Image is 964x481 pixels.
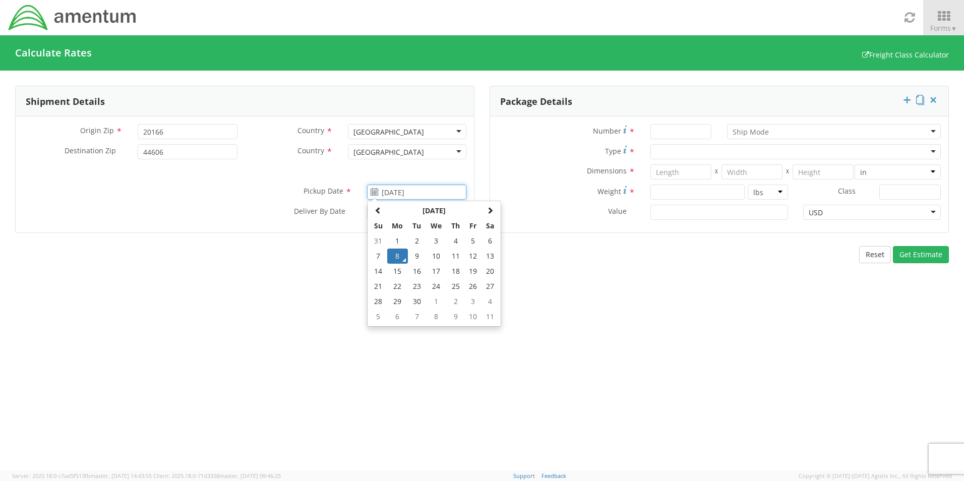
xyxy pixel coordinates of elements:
[597,187,621,196] span: Weight
[464,249,481,264] td: 12
[447,249,464,264] td: 11
[370,218,387,233] th: Su
[408,264,426,279] td: 16
[481,264,499,279] td: 20
[353,127,424,137] div: [GEOGRAPHIC_DATA]
[782,164,793,179] span: X
[408,309,426,324] td: 7
[375,207,382,214] span: Previous Month
[481,233,499,249] td: 6
[426,264,447,279] td: 17
[513,472,535,479] a: Support
[799,472,952,480] span: Copyright © [DATE]-[DATE] Agistix Inc., All Rights Reserved
[809,208,823,218] div: USD
[447,294,464,309] td: 2
[464,309,481,324] td: 10
[605,146,621,156] span: Type
[65,146,116,157] span: Destination Zip
[447,233,464,249] td: 4
[447,309,464,324] td: 9
[481,309,499,324] td: 11
[426,294,447,309] td: 1
[426,309,447,324] td: 8
[447,279,464,294] td: 25
[721,164,782,179] input: Width
[487,207,494,214] span: Next Month
[650,164,711,179] input: Length
[587,166,627,175] span: Dimensions
[387,294,408,309] td: 29
[12,472,152,479] span: Server: 2025.18.0-c7ad5f513fb
[304,186,343,196] span: Pickup Date
[294,206,345,218] span: Deliver By Date
[859,246,891,263] button: Reset
[862,50,949,59] a: Freight Class Calculator
[408,218,426,233] th: Tu
[26,86,105,116] h3: Shipment Details
[387,264,408,279] td: 15
[464,279,481,294] td: 26
[219,472,281,479] span: master, [DATE] 09:46:25
[447,218,464,233] th: Th
[370,294,387,309] td: 28
[387,249,408,264] td: 8
[387,233,408,249] td: 1
[370,233,387,249] td: 31
[930,23,957,33] span: Forms
[593,126,621,136] span: Number
[711,164,721,179] span: X
[370,279,387,294] td: 21
[387,309,408,324] td: 6
[370,264,387,279] td: 14
[481,279,499,294] td: 27
[297,126,324,135] span: Country
[8,4,138,32] img: dyn-intl-logo-049831509241104b2a82.png
[297,146,324,155] span: Country
[370,249,387,264] td: 7
[408,279,426,294] td: 23
[408,233,426,249] td: 2
[893,246,949,263] button: Get Estimate
[370,309,387,324] td: 5
[426,233,447,249] td: 3
[408,249,426,264] td: 9
[464,233,481,249] td: 5
[80,126,114,135] span: Origin Zip
[793,164,854,179] input: Height
[464,218,481,233] th: Fr
[541,472,566,479] a: Feedback
[408,294,426,309] td: 30
[447,264,464,279] td: 18
[387,203,481,218] th: Select Month
[481,218,499,233] th: Sa
[838,186,856,196] span: Class
[500,86,572,116] h3: Package Details
[426,218,447,233] th: We
[733,127,769,137] input: Ship Mode
[464,264,481,279] td: 19
[426,249,447,264] td: 10
[387,279,408,294] td: 22
[426,279,447,294] td: 24
[15,47,92,58] h4: Calculate Rates
[464,294,481,309] td: 3
[481,294,499,309] td: 4
[387,218,408,233] th: Mo
[90,472,152,479] span: master, [DATE] 14:43:55
[608,206,627,216] span: Value
[353,147,424,157] div: [GEOGRAPHIC_DATA]
[153,472,281,479] span: Client: 2025.18.0-71d3358
[951,24,957,33] span: ▼
[481,249,499,264] td: 13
